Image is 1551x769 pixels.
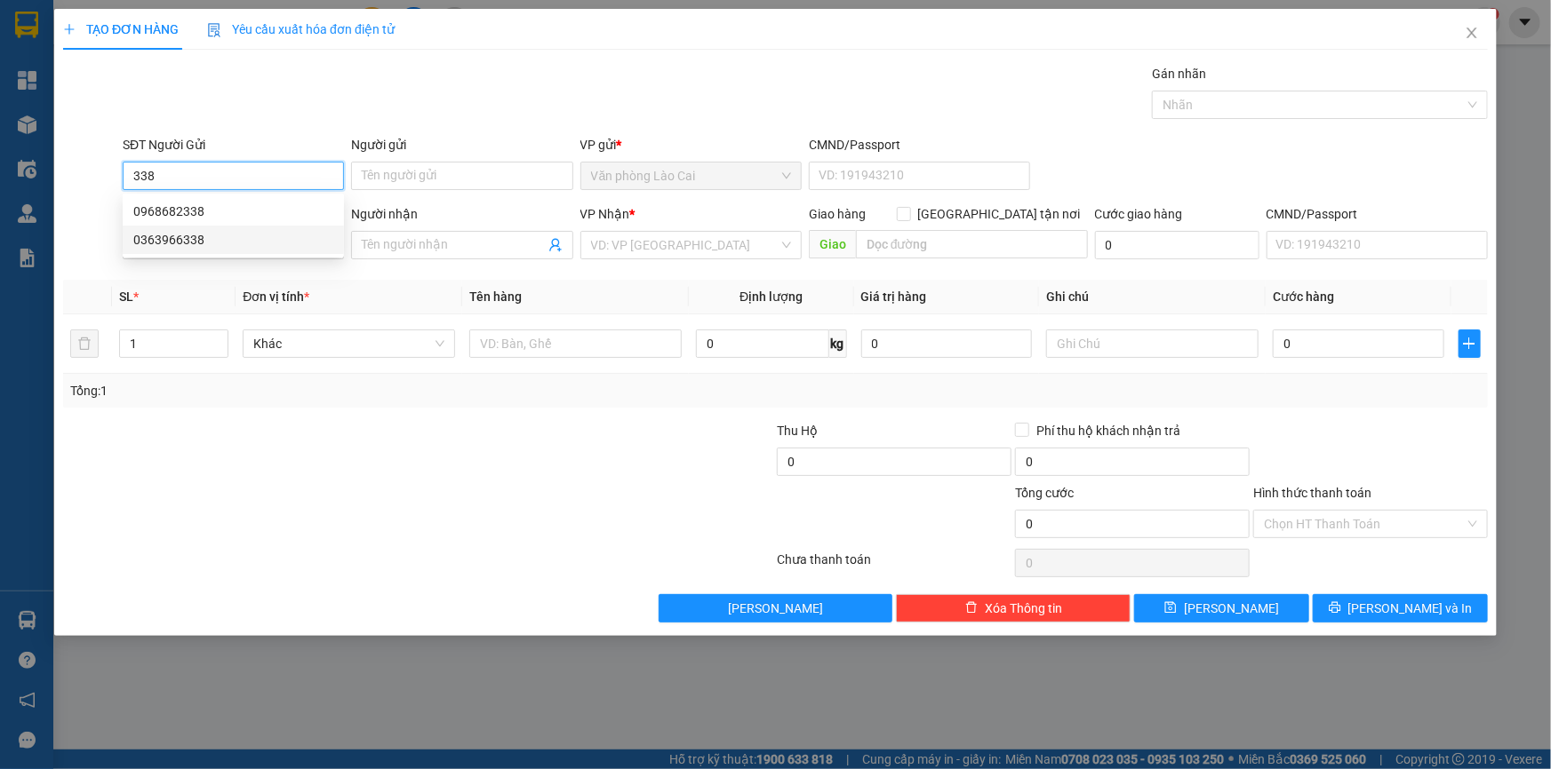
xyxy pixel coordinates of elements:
span: [PERSON_NAME] [1184,599,1279,618]
span: Giao [809,230,856,258]
span: Phí thu hộ khách nhận trả [1029,421,1187,440]
span: [GEOGRAPHIC_DATA] tận nơi [911,204,1088,224]
div: CMND/Passport [1267,204,1488,224]
div: 0363966338 [133,230,333,250]
b: [PERSON_NAME] (Vinh - Sapa) [75,22,267,91]
span: Định lượng [740,289,803,304]
b: [DOMAIN_NAME] [237,14,429,44]
span: Văn phòng Lào Cai [591,163,791,189]
span: TẠO ĐƠN HÀNG [63,22,179,36]
span: SL [119,289,133,304]
span: delete [965,601,978,615]
input: Dọc đường [856,230,1088,258]
button: delete [70,329,99,358]
button: printer[PERSON_NAME] và In [1313,594,1488,622]
span: close [1465,26,1479,40]
span: user-add [548,238,563,252]
div: 0968682338 [133,202,333,221]
span: [PERSON_NAME] [728,599,823,618]
div: Chưa thanh toán [776,550,1014,581]
label: Hình thức thanh toán [1253,486,1371,500]
span: Yêu cầu xuất hóa đơn điện tử [207,22,395,36]
span: VP Nhận [580,207,630,221]
div: Người gửi [351,135,572,155]
span: Xóa Thông tin [985,599,1062,618]
input: Cước giao hàng [1095,231,1259,259]
span: save [1164,601,1177,615]
input: Ghi Chú [1046,329,1259,358]
h2: VP Nhận: Văn phòng Vinh [93,103,429,215]
span: printer [1329,601,1341,615]
div: CMND/Passport [809,135,1030,155]
span: Giao hàng [809,207,866,221]
th: Ghi chú [1039,280,1266,314]
span: plus [1459,337,1480,351]
div: Tổng: 1 [70,381,599,400]
button: deleteXóa Thông tin [896,594,1131,622]
span: Giá trị hàng [861,289,927,304]
span: plus [63,23,76,36]
span: [PERSON_NAME] và In [1348,599,1473,618]
button: Close [1447,9,1497,59]
span: kg [829,329,847,358]
label: Gán nhãn [1152,67,1206,81]
span: Đơn vị tính [243,289,309,304]
span: Cước hàng [1273,289,1334,304]
button: plus [1459,329,1481,358]
input: 0 [861,329,1033,358]
h2: W5VDIIBL [10,103,143,132]
div: VP gửi [580,135,802,155]
span: Tổng cước [1015,486,1074,500]
button: [PERSON_NAME] [659,594,893,622]
label: Cước giao hàng [1095,207,1183,221]
span: Khác [253,330,444,357]
div: Người nhận [351,204,572,224]
img: icon [207,23,221,37]
span: Thu Hộ [777,424,818,438]
span: Tên hàng [469,289,522,304]
div: SĐT Người Gửi [123,135,344,155]
button: save[PERSON_NAME] [1134,594,1309,622]
div: 0363966338 [123,226,344,254]
div: 0968682338 [123,197,344,226]
input: VD: Bàn, Ghế [469,329,682,358]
